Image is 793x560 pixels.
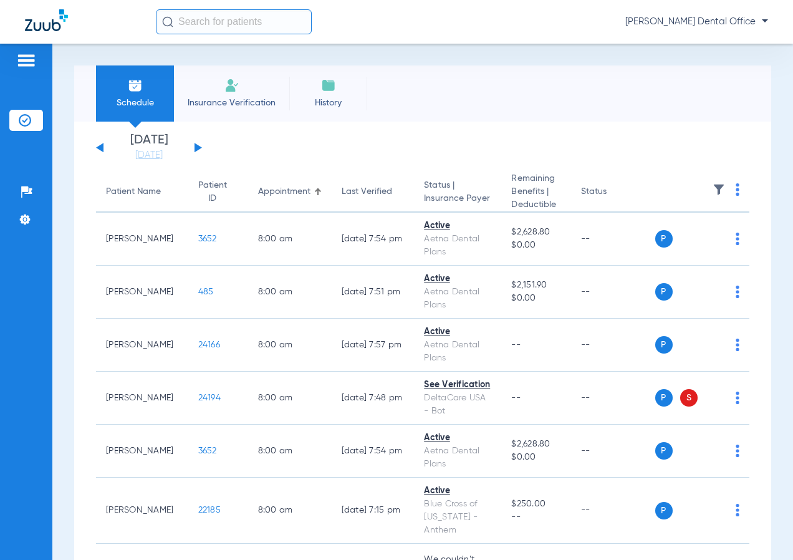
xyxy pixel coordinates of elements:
[96,266,188,319] td: [PERSON_NAME]
[299,97,358,109] span: History
[198,506,221,514] span: 22185
[501,172,570,213] th: Remaining Benefits |
[198,340,220,349] span: 24166
[198,393,221,402] span: 24194
[332,425,415,478] td: [DATE] 7:54 PM
[571,478,655,544] td: --
[511,498,560,511] span: $250.00
[571,372,655,425] td: --
[414,172,501,213] th: Status |
[342,185,405,198] div: Last Verified
[248,478,332,544] td: 8:00 AM
[736,233,739,245] img: group-dot-blue.svg
[424,379,491,392] div: See Verification
[731,500,793,560] iframe: Chat Widget
[198,234,217,243] span: 3652
[424,286,491,312] div: Aetna Dental Plans
[25,9,68,31] img: Zuub Logo
[424,445,491,471] div: Aetna Dental Plans
[16,53,36,68] img: hamburger-icon
[224,78,239,93] img: Manual Insurance Verification
[713,183,725,196] img: filter.svg
[106,185,178,198] div: Patient Name
[571,266,655,319] td: --
[736,392,739,404] img: group-dot-blue.svg
[655,230,673,248] span: P
[424,233,491,259] div: Aetna Dental Plans
[511,511,560,524] span: --
[571,425,655,478] td: --
[424,392,491,418] div: DeltaCare USA - Bot
[424,432,491,445] div: Active
[96,425,188,478] td: [PERSON_NAME]
[105,97,165,109] span: Schedule
[248,319,332,372] td: 8:00 AM
[511,451,560,464] span: $0.00
[342,185,392,198] div: Last Verified
[156,9,312,34] input: Search for patients
[96,319,188,372] td: [PERSON_NAME]
[511,340,521,349] span: --
[424,273,491,286] div: Active
[511,393,521,402] span: --
[424,326,491,339] div: Active
[511,226,560,239] span: $2,628.80
[511,279,560,292] span: $2,151.90
[680,389,698,407] span: S
[332,372,415,425] td: [DATE] 7:48 PM
[424,498,491,537] div: Blue Cross of [US_STATE] - Anthem
[655,502,673,519] span: P
[736,286,739,298] img: group-dot-blue.svg
[128,78,143,93] img: Schedule
[424,192,491,205] span: Insurance Payer
[96,372,188,425] td: [PERSON_NAME]
[736,183,739,196] img: group-dot-blue.svg
[248,372,332,425] td: 8:00 AM
[655,389,673,407] span: P
[198,179,227,205] div: Patient ID
[162,16,173,27] img: Search Icon
[96,213,188,266] td: [PERSON_NAME]
[655,442,673,460] span: P
[96,478,188,544] td: [PERSON_NAME]
[736,339,739,351] img: group-dot-blue.svg
[571,172,655,213] th: Status
[424,220,491,233] div: Active
[511,239,560,252] span: $0.00
[625,16,768,28] span: [PERSON_NAME] Dental Office
[511,198,560,211] span: Deductible
[112,134,186,162] li: [DATE]
[511,438,560,451] span: $2,628.80
[248,266,332,319] td: 8:00 AM
[424,339,491,365] div: Aetna Dental Plans
[183,97,280,109] span: Insurance Verification
[258,185,310,198] div: Appointment
[571,213,655,266] td: --
[248,425,332,478] td: 8:00 AM
[321,78,336,93] img: History
[332,266,415,319] td: [DATE] 7:51 PM
[571,319,655,372] td: --
[332,319,415,372] td: [DATE] 7:57 PM
[655,336,673,354] span: P
[332,478,415,544] td: [DATE] 7:15 PM
[198,447,217,455] span: 3652
[332,213,415,266] td: [DATE] 7:54 PM
[424,485,491,498] div: Active
[106,185,161,198] div: Patient Name
[198,179,238,205] div: Patient ID
[655,283,673,301] span: P
[248,213,332,266] td: 8:00 AM
[198,287,214,296] span: 485
[112,149,186,162] a: [DATE]
[511,292,560,305] span: $0.00
[736,445,739,457] img: group-dot-blue.svg
[258,185,322,198] div: Appointment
